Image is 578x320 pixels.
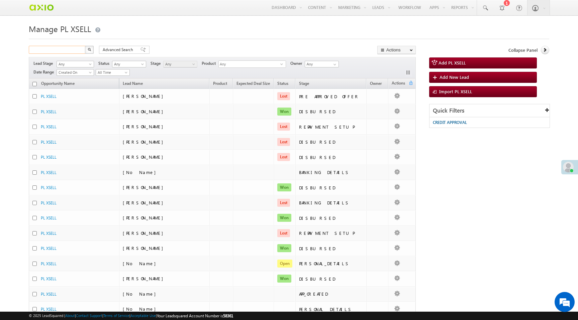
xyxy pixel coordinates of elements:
span: Any [57,61,92,67]
a: Any [57,61,94,67]
a: Created On [57,69,94,76]
span: [No Name] [123,306,159,312]
a: PL XSELL [41,94,57,99]
a: PL XSELL [41,140,57,145]
span: All Time [96,69,128,75]
span: Lost [277,199,290,207]
span: Import PL XSELL [439,89,472,94]
span: Any [112,61,144,67]
span: [PERSON_NAME] [123,93,167,99]
a: PL XSELL [41,307,57,312]
a: Expected Deal Size [233,80,273,89]
span: Product [202,60,218,66]
span: Owner [370,81,382,86]
textarea: Type your message and hit 'Enter' [9,62,122,200]
span: Open [277,260,292,268]
a: Show All Items [330,61,338,68]
span: Created On [57,69,92,75]
a: PL XSELL [41,170,57,175]
span: [PERSON_NAME] [123,200,167,205]
a: PL XSELL [41,185,57,190]
div: DISBURSED [299,215,363,221]
span: Lost [277,123,290,131]
div: DISBURSED [299,139,363,145]
div: DISBURSED [299,154,363,160]
a: PL XSELL [41,215,57,220]
div: REPAYMENT SETUP [299,230,363,236]
em: Start Chat [91,206,121,215]
span: Lost [277,229,290,237]
span: [PERSON_NAME] [123,215,167,220]
span: Date Range [33,69,57,75]
span: Won [277,108,291,116]
span: Lost [277,153,290,161]
span: Owner [290,60,305,66]
span: [No Name] [123,169,159,175]
div: DISBURSED [299,185,363,191]
div: BANKING DETAILS [299,200,363,206]
span: Won [277,244,291,252]
div: PRE APPROVED OFFER [299,94,363,100]
span: Stage [151,60,163,66]
a: PL XSELL [41,124,57,129]
span: Expected Deal Size [236,81,270,86]
span: [PERSON_NAME] [123,124,167,129]
a: Any [112,61,146,67]
span: [PERSON_NAME] [123,154,167,160]
span: [PERSON_NAME] [123,276,167,281]
a: Terms of Service [103,313,129,318]
a: About [65,313,75,318]
a: Stage [296,80,312,89]
div: DISBURSED [299,246,363,252]
span: CREDIT APPROVAL [433,120,467,125]
a: Contact Support [76,313,102,318]
span: [No Name] [123,291,159,297]
span: Add New Lead [440,74,469,80]
span: [PERSON_NAME] [123,230,167,236]
span: Won [277,183,291,191]
div: PERSONAL DETAILS [299,306,363,312]
a: PL XSELL [41,261,57,266]
a: PL XSELL [41,155,57,160]
span: Add PL XSELL [439,60,466,65]
div: PERSONAL_DETAILS [299,261,363,267]
span: [No Name] [123,261,159,266]
span: Collapse Panel [508,47,538,53]
img: d_60004797649_company_0_60004797649 [11,35,28,44]
a: Any [163,61,197,67]
div: Minimize live chat window [110,3,126,19]
button: Actions [377,46,416,54]
div: Any [218,60,286,68]
img: Custom Logo [29,2,54,13]
a: PL XSELL [41,292,57,297]
a: PL XSELL [41,276,57,281]
span: [PERSON_NAME] [123,245,167,251]
div: BANKING DETAILS [299,169,363,175]
span: Lost [277,92,290,100]
div: APP_CREATED [299,291,363,297]
a: Acceptable Use [130,313,156,318]
img: Search [88,48,91,51]
span: Won [277,275,291,283]
span: © 2025 LeadSquared | | | | | [29,313,233,319]
a: Opportunity Name [38,80,78,89]
span: [PERSON_NAME] [123,184,167,190]
span: Any [219,61,280,68]
span: Lead Name [119,80,146,89]
span: Won [277,214,291,222]
span: Status [98,60,112,66]
span: Advanced Search [103,47,135,53]
span: Any [164,61,195,67]
div: DISBURSED [299,276,363,282]
a: PL XSELL [41,246,57,251]
a: Status [274,80,292,89]
span: Stage [299,81,309,86]
input: Check all records [32,82,37,86]
span: [PERSON_NAME] [123,139,167,145]
div: REPAYMENT SETUP [299,124,363,130]
div: DISBURSED [299,109,363,115]
a: PL XSELL [41,109,57,114]
input: Type to Search [305,61,339,67]
span: Lost [277,138,290,146]
span: Opportunity Name [41,81,75,86]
